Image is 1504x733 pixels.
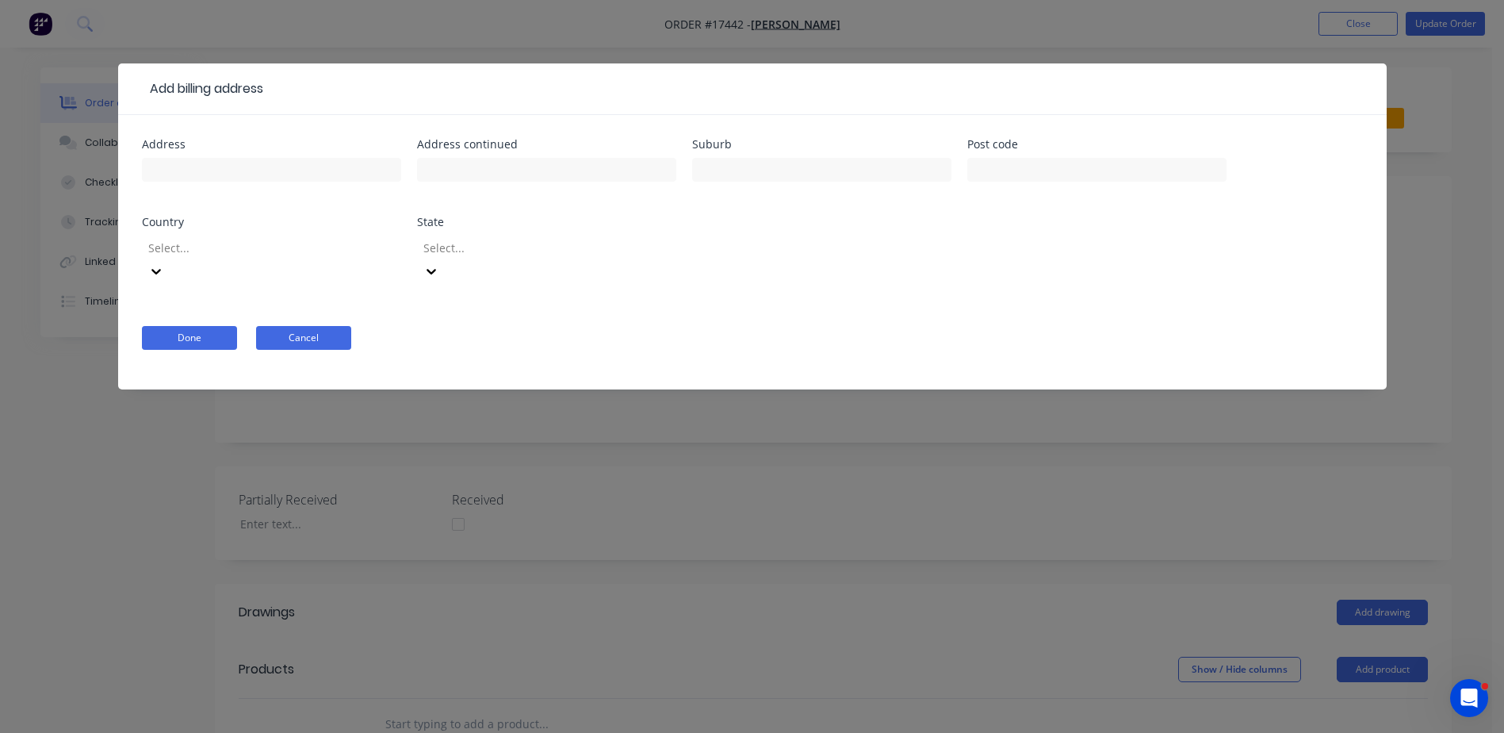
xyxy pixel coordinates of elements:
[967,139,1227,150] div: Post code
[1450,679,1488,717] iframe: Intercom live chat
[142,79,263,98] div: Add billing address
[142,217,401,228] div: Country
[417,217,676,228] div: State
[142,139,401,150] div: Address
[692,139,951,150] div: Suburb
[417,139,676,150] div: Address continued
[142,326,237,350] button: Done
[256,326,351,350] button: Cancel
